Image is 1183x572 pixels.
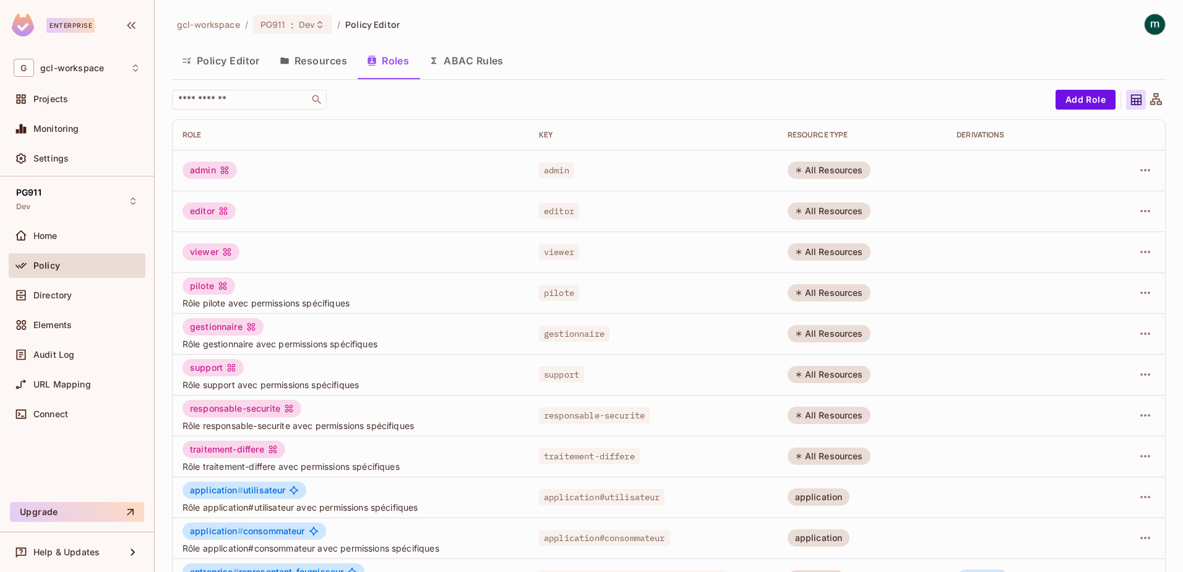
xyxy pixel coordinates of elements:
[190,526,243,536] span: application
[12,14,34,37] img: SReyMgAAAABJRU5ErkJggg==
[183,297,519,309] span: Rôle pilote avec permissions spécifiques
[190,485,243,495] span: application
[539,448,640,464] span: traitement-differe
[337,19,340,30] li: /
[183,130,519,140] div: Role
[183,420,519,431] span: Rôle responsable-securite avec permissions spécifiques
[33,94,68,104] span: Projects
[245,19,248,30] li: /
[172,45,270,76] button: Policy Editor
[788,407,871,424] div: All Resources
[10,502,144,522] button: Upgrade
[33,379,91,389] span: URL Mapping
[40,63,104,73] span: Workspace: gcl-workspace
[190,526,305,536] span: consommateur
[183,162,237,179] div: admin
[788,488,850,506] div: application
[1056,90,1116,110] button: Add Role
[539,326,609,342] span: gestionnaire
[539,162,574,178] span: admin
[290,20,295,30] span: :
[238,485,243,495] span: #
[33,231,58,241] span: Home
[957,130,1090,140] div: Derivations
[183,379,519,391] span: Rôle support avec permissions spécifiques
[788,529,850,547] div: application
[357,45,419,76] button: Roles
[183,202,236,220] div: editor
[238,526,243,536] span: #
[788,284,871,301] div: All Resources
[788,325,871,342] div: All Resources
[788,162,871,179] div: All Resources
[419,45,514,76] button: ABAC Rules
[539,130,768,140] div: Key
[270,45,357,76] button: Resources
[539,530,670,546] span: application#consommateur
[539,489,665,505] span: application#utilisateur
[345,19,400,30] span: Policy Editor
[33,124,79,134] span: Monitoring
[539,203,579,219] span: editor
[33,547,100,557] span: Help & Updates
[539,244,579,260] span: viewer
[33,409,68,419] span: Connect
[46,18,95,33] div: Enterprise
[33,154,69,163] span: Settings
[788,366,871,383] div: All Resources
[33,320,72,330] span: Elements
[299,19,315,30] span: Dev
[190,485,285,495] span: utilisateur
[183,461,519,472] span: Rôle traitement-differe avec permissions spécifiques
[33,261,60,271] span: Policy
[539,407,650,423] span: responsable-securite
[16,202,30,212] span: Dev
[183,359,244,376] div: support
[177,19,240,30] span: the active workspace
[788,202,871,220] div: All Resources
[16,188,41,197] span: PG911
[183,277,235,295] div: pilote
[260,19,286,30] span: PG911
[33,350,74,360] span: Audit Log
[183,318,264,336] div: gestionnaire
[1145,14,1165,35] img: mathieu h
[183,542,519,554] span: Rôle application#consommateur avec permissions spécifiques
[788,130,937,140] div: RESOURCE TYPE
[788,243,871,261] div: All Resources
[183,400,301,417] div: responsable-securite
[183,501,519,513] span: Rôle application#utilisateur avec permissions spécifiques
[14,59,34,77] span: G
[539,285,579,301] span: pilote
[183,338,519,350] span: Rôle gestionnaire avec permissions spécifiques
[539,366,584,383] span: support
[183,441,285,458] div: traitement-differe
[183,243,239,261] div: viewer
[33,290,72,300] span: Directory
[788,448,871,465] div: All Resources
